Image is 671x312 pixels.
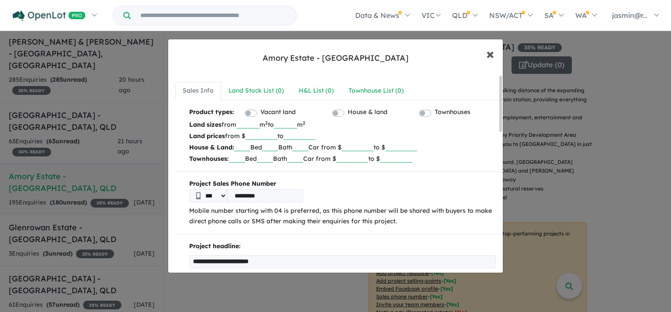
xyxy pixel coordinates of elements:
[260,107,296,118] label: Vacant land
[265,120,268,126] sup: 2
[348,107,387,118] label: House & land
[189,142,496,153] p: Bed Bath Car from $ to $
[189,107,234,119] b: Product types:
[299,86,334,96] div: H&L List ( 0 )
[132,6,294,25] input: Try estate name, suburb, builder or developer
[189,130,496,142] p: from $ to
[349,86,404,96] div: Townhouse List ( 0 )
[196,192,201,199] img: Phone icon
[612,11,648,20] span: jasmin@r...
[189,153,496,164] p: Bed Bath Car from $ to $
[435,107,470,118] label: Townhouses
[486,44,494,63] span: ×
[189,121,221,128] b: Land sizes
[189,119,496,130] p: from m to m
[303,120,305,126] sup: 2
[183,86,214,96] div: Sales Info
[263,52,408,64] div: Amory Estate - [GEOGRAPHIC_DATA]
[189,155,229,163] b: Townhouses:
[13,10,86,21] img: Openlot PRO Logo White
[189,241,496,252] p: Project headline:
[189,143,234,151] b: House & Land:
[189,132,225,140] b: Land prices
[189,179,496,189] b: Project Sales Phone Number
[189,206,496,227] p: Mobile number starting with 04 is preferred, as this phone number will be shared with buyers to m...
[228,86,284,96] div: Land Stock List ( 0 )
